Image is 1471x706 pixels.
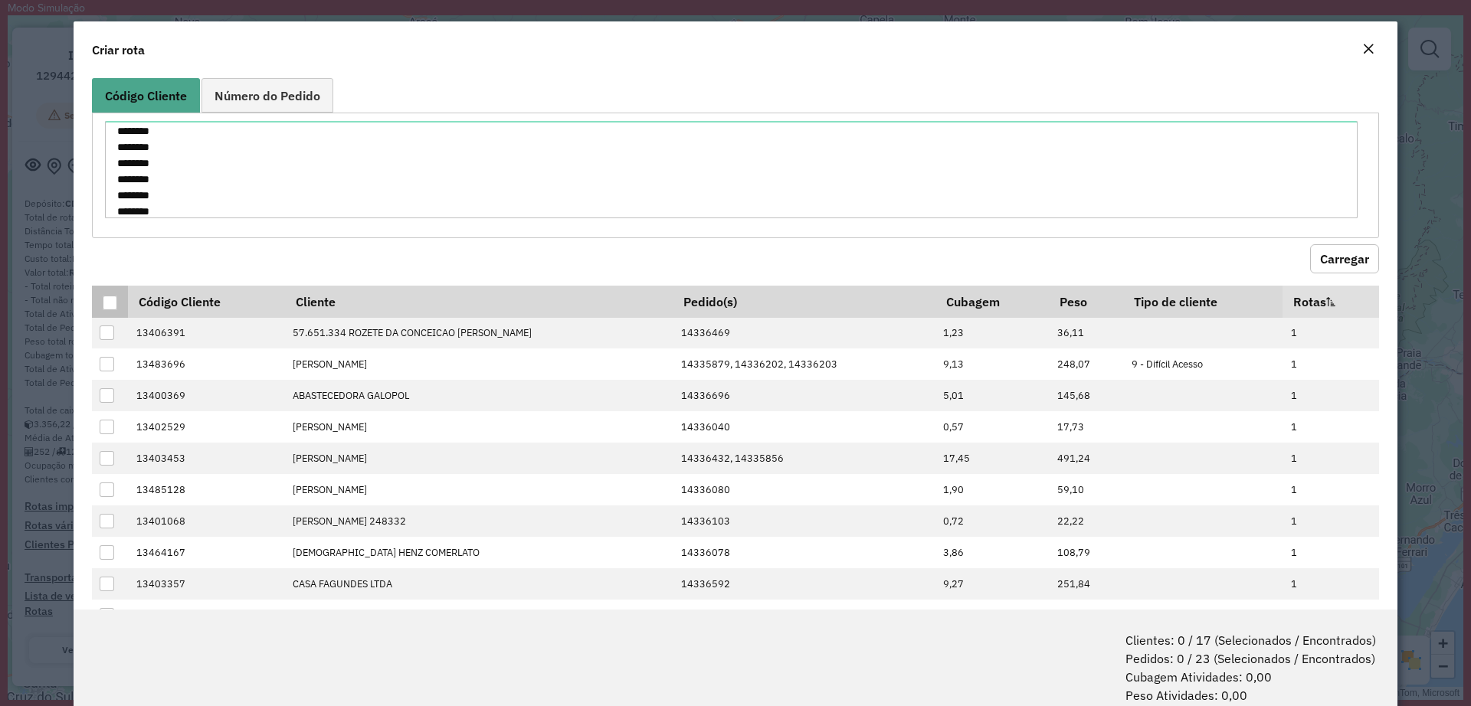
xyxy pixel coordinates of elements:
td: 1,32 [935,600,1049,631]
td: 1 [1283,474,1378,505]
th: Tipo de cliente [1124,286,1283,318]
span: 14336457 [681,609,730,622]
td: 34,20 [1049,600,1123,631]
td: 36,11 [1049,318,1123,349]
span: 14336432, 14335856 [681,452,784,465]
td: 17,45 [935,443,1049,474]
span: 14335879, 14336202, 14336203 [681,358,837,371]
button: Carregar [1310,244,1379,273]
th: Cliente [285,286,673,318]
td: 1 [1283,318,1378,349]
td: [PERSON_NAME] [285,474,673,505]
td: 1,23 [935,318,1049,349]
th: Cubagem [935,286,1049,318]
span: 14336469 [681,326,730,339]
td: [PERSON_NAME] [285,443,673,474]
td: 1 [1283,600,1378,631]
td: 22,22 [1049,505,1123,537]
td: 1 [1283,443,1378,474]
td: 13489797 [128,600,285,631]
span: Clientes: 0 / 17 (Selecionados / Encontrados) Pedidos: 0 / 23 (Selecionados / Encontrados) Cubage... [1125,631,1376,704]
td: 248,07 [1049,348,1123,380]
h4: Criar rota [92,41,145,59]
td: 108,79 [1049,537,1123,568]
span: Código Cliente [105,90,187,102]
span: 14336080 [681,483,730,496]
td: 13400369 [128,380,285,411]
span: 14336078 [681,546,730,559]
td: 13483696 [128,348,285,380]
td: 59,10 [1049,474,1123,505]
span: 14336592 [681,577,730,590]
td: ABASTECEDORA GALOPOL [285,380,673,411]
td: 17,73 [1049,411,1123,443]
td: 1 [1283,380,1378,411]
td: 13401068 [128,505,285,537]
td: 491,24 [1049,443,1123,474]
td: 251,84 [1049,568,1123,600]
td: [PERSON_NAME] 248332 [285,505,673,537]
td: 57.651.334 ROZETE DA CONCEICAO [PERSON_NAME] [285,318,673,349]
td: 13403357 [128,568,285,600]
th: Peso [1049,286,1123,318]
span: 14336103 [681,515,730,528]
td: 9 - Difícil Acesso [1124,348,1283,380]
td: 3,86 [935,537,1049,568]
em: Fechar [1362,43,1374,55]
td: 0,57 [935,411,1049,443]
span: Número do Pedido [215,90,320,102]
td: 1 [1283,505,1378,537]
td: 1 [1283,537,1378,568]
td: 1 [1283,348,1378,380]
td: 0,72 [935,505,1049,537]
td: 5,01 [935,380,1049,411]
td: 1 [1283,411,1378,443]
td: [DEMOGRAPHIC_DATA] HENZ COMERLATO [285,537,673,568]
td: FAMíGLIA PEZZI RESTA [285,600,673,631]
td: 145,68 [1049,380,1123,411]
th: Código Cliente [128,286,285,318]
td: 9,27 [935,568,1049,600]
span: 14336040 [681,420,730,433]
td: CASA FAGUNDES LTDA [285,568,673,600]
button: Close [1358,40,1379,60]
td: 13464167 [128,537,285,568]
td: 9,13 [935,348,1049,380]
span: 14336696 [681,389,730,402]
td: 13403453 [128,443,285,474]
th: Pedido(s) [673,286,935,318]
td: 13406391 [128,318,285,349]
th: Rotas [1283,286,1378,318]
td: 1,90 [935,474,1049,505]
td: [PERSON_NAME] [285,411,673,443]
td: 13402529 [128,411,285,443]
td: [PERSON_NAME] [285,348,673,380]
td: 1 [1283,568,1378,600]
td: 13485128 [128,474,285,505]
